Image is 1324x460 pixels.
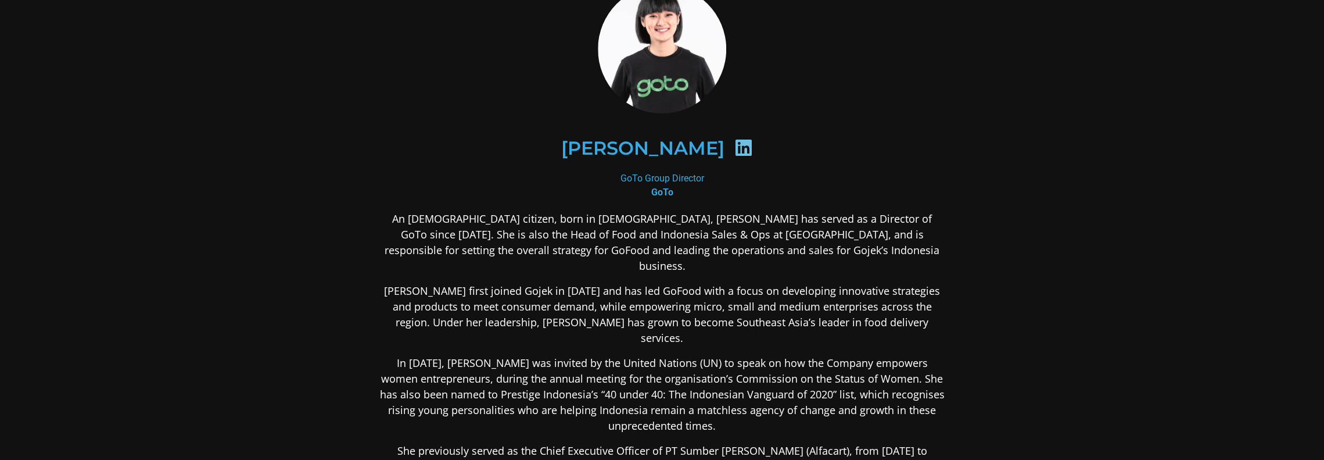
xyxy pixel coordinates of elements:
p: In [DATE], [PERSON_NAME] was invited by the United Nations (UN) to speak on how the Company empow... [380,355,945,434]
p: [PERSON_NAME] first joined Gojek in [DATE] and has led GoFood with a focus on developing innovati... [380,283,945,346]
h2: [PERSON_NAME] [561,139,724,158]
div: GoTo Group Director [380,172,945,199]
p: An [DEMOGRAPHIC_DATA] citizen, born in [DEMOGRAPHIC_DATA], [PERSON_NAME] has served as a Director... [380,211,945,274]
b: GoTo [651,187,673,198]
